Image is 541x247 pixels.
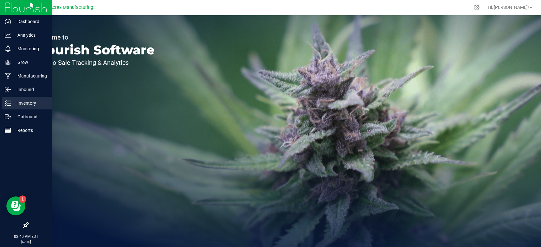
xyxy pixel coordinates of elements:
[11,113,49,120] p: Outbound
[11,99,49,107] p: Inventory
[11,86,49,93] p: Inbound
[5,46,11,52] inline-svg: Monitoring
[488,5,529,10] span: Hi, [PERSON_NAME]!
[11,31,49,39] p: Analytics
[5,32,11,38] inline-svg: Analytics
[5,59,11,65] inline-svg: Grow
[11,127,49,134] p: Reports
[5,73,11,79] inline-svg: Manufacturing
[3,239,49,244] p: [DATE]
[5,127,11,133] inline-svg: Reports
[34,34,155,40] p: Welcome to
[19,195,26,203] iframe: Resource center unread badge
[5,100,11,106] inline-svg: Inventory
[11,59,49,66] p: Grow
[36,5,93,10] span: Green Acres Manufacturing
[6,196,25,215] iframe: Resource center
[11,18,49,25] p: Dashboard
[3,234,49,239] p: 02:40 PM EDT
[5,18,11,25] inline-svg: Dashboard
[11,72,49,80] p: Manufacturing
[34,44,155,56] p: Flourish Software
[34,59,155,66] p: Seed-to-Sale Tracking & Analytics
[11,45,49,52] p: Monitoring
[473,4,480,10] div: Manage settings
[5,86,11,93] inline-svg: Inbound
[5,114,11,120] inline-svg: Outbound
